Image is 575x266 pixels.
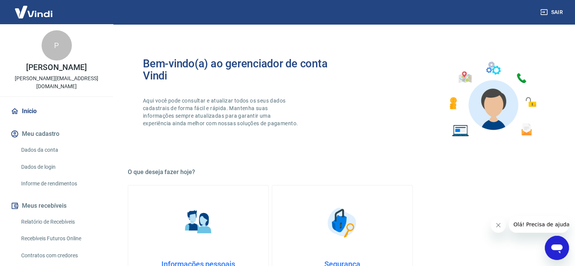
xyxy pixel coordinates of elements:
a: Dados da conta [18,142,104,158]
img: Imagem de um avatar masculino com diversos icones exemplificando as funcionalidades do gerenciado... [443,58,542,141]
a: Dados de login [18,159,104,175]
a: Início [9,103,104,120]
p: [PERSON_NAME] [26,64,87,72]
p: Aqui você pode consultar e atualizar todos os seus dados cadastrais de forma fácil e rápida. Mant... [143,97,299,127]
button: Meu cadastro [9,126,104,142]
img: Segurança [324,204,361,241]
a: Informe de rendimentos [18,176,104,191]
iframe: Botão para abrir a janela de mensagens [545,236,569,260]
iframe: Fechar mensagem [491,218,506,233]
span: Olá! Precisa de ajuda? [5,5,64,11]
div: P [42,30,72,61]
a: Relatório de Recebíveis [18,214,104,230]
img: Vindi [9,0,58,23]
h2: Bem-vindo(a) ao gerenciador de conta Vindi [143,58,343,82]
button: Sair [539,5,566,19]
a: Recebíveis Futuros Online [18,231,104,246]
iframe: Mensagem da empresa [509,216,569,233]
p: [PERSON_NAME][EMAIL_ADDRESS][DOMAIN_NAME] [6,75,107,90]
img: Informações pessoais [180,204,217,241]
button: Meus recebíveis [9,198,104,214]
a: Contratos com credores [18,248,104,263]
h5: O que deseja fazer hoje? [128,168,557,176]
